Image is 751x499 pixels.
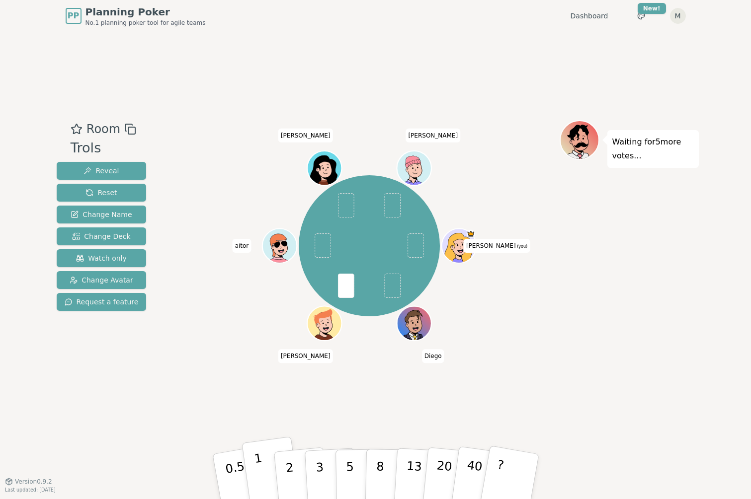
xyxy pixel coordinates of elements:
[57,293,147,311] button: Request a feature
[632,7,650,25] button: New!
[70,275,133,285] span: Change Avatar
[85,5,206,19] span: Planning Poker
[68,10,79,22] span: PP
[66,5,206,27] a: PPPlanning PokerNo.1 planning poker tool for agile teams
[76,253,127,263] span: Watch only
[422,349,444,363] span: Click to change your name
[638,3,666,14] div: New!
[57,249,147,267] button: Watch only
[278,129,333,143] span: Click to change your name
[85,188,117,198] span: Reset
[5,487,56,493] span: Last updated: [DATE]
[571,11,608,21] a: Dashboard
[278,349,333,363] span: Click to change your name
[57,184,147,202] button: Reset
[57,271,147,289] button: Change Avatar
[443,229,475,262] button: Click to change your avatar
[85,19,206,27] span: No.1 planning poker tool for agile teams
[464,239,530,253] span: Click to change your name
[15,478,52,486] span: Version 0.9.2
[71,120,83,138] button: Add as favourite
[65,297,139,307] span: Request a feature
[406,129,460,143] span: Click to change your name
[71,210,132,219] span: Change Name
[612,135,694,163] p: Waiting for 5 more votes...
[83,166,119,176] span: Reveal
[57,162,147,180] button: Reveal
[5,478,52,486] button: Version0.9.2
[670,8,686,24] button: M
[467,229,475,238] span: María is the host
[72,231,130,241] span: Change Deck
[86,120,120,138] span: Room
[233,239,251,253] span: Click to change your name
[516,244,528,249] span: (you)
[57,206,147,223] button: Change Name
[71,138,136,158] div: Trols
[57,227,147,245] button: Change Deck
